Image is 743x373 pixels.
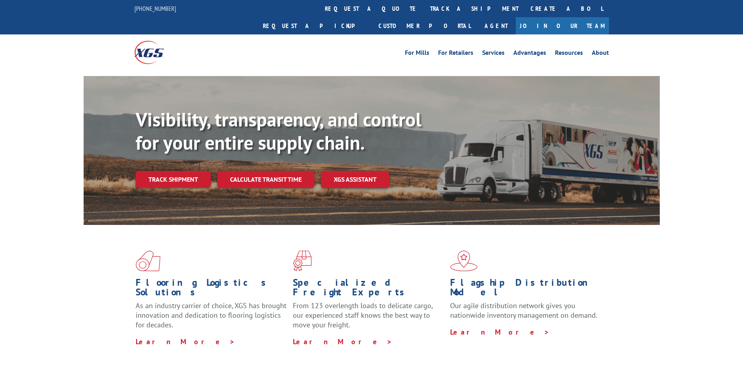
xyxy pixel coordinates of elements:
a: Services [482,50,505,58]
a: XGS ASSISTANT [321,171,389,188]
a: Calculate transit time [217,171,314,188]
span: As an industry carrier of choice, XGS has brought innovation and dedication to flooring logistics... [136,301,286,329]
a: Agent [477,17,516,34]
a: Resources [555,50,583,58]
a: Advantages [513,50,546,58]
a: About [592,50,609,58]
img: xgs-icon-total-supply-chain-intelligence-red [136,251,160,271]
img: xgs-icon-focused-on-flooring-red [293,251,312,271]
a: For Mills [405,50,429,58]
img: xgs-icon-flagship-distribution-model-red [450,251,478,271]
h1: Flooring Logistics Solutions [136,278,287,301]
a: For Retailers [438,50,473,58]
a: Join Our Team [516,17,609,34]
span: Our agile distribution network gives you nationwide inventory management on demand. [450,301,597,320]
a: Request a pickup [257,17,373,34]
a: Learn More > [136,337,235,346]
h1: Specialized Freight Experts [293,278,444,301]
a: Learn More > [450,327,550,337]
a: Learn More > [293,337,393,346]
b: Visibility, transparency, and control for your entire supply chain. [136,107,421,155]
a: Track shipment [136,171,211,188]
a: [PHONE_NUMBER] [134,4,176,12]
a: Customer Portal [373,17,477,34]
p: From 123 overlength loads to delicate cargo, our experienced staff knows the best way to move you... [293,301,444,337]
h1: Flagship Distribution Model [450,278,601,301]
